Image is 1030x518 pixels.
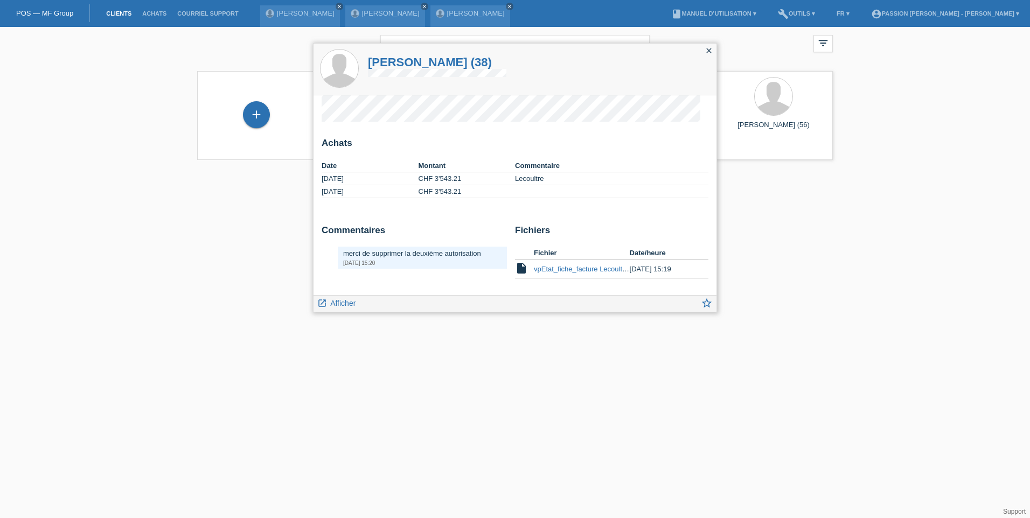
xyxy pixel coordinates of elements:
i: insert_drive_file [515,262,528,275]
i: book [671,9,682,19]
a: close [506,3,513,10]
td: CHF 3'543.21 [419,172,516,185]
a: Achats [137,10,172,17]
i: account_circle [871,9,882,19]
a: close [336,3,343,10]
td: [DATE] 15:19 [630,260,693,279]
div: [DATE] 15:20 [343,260,502,266]
th: Date [322,159,419,172]
a: [PERSON_NAME] [362,9,420,17]
a: vpEtat_fiche_facture Lecoultre.pdf [534,265,640,273]
th: Fichier [534,247,630,260]
div: Enregistrer le client [243,106,269,124]
a: [PERSON_NAME] [277,9,335,17]
td: [DATE] [322,172,419,185]
h2: Fichiers [515,225,708,241]
a: POS — MF Group [16,9,73,17]
a: Support [1003,508,1026,515]
th: Montant [419,159,516,172]
div: merci de supprimer la deuxième autorisation [343,249,502,257]
i: close [507,4,512,9]
div: [PERSON_NAME] (56) [723,121,824,138]
i: launch [317,298,327,308]
input: Recherche... [380,35,650,60]
td: CHF 3'543.21 [419,185,516,198]
i: star_border [701,297,713,309]
a: close [421,3,428,10]
a: star_border [701,298,713,312]
a: [PERSON_NAME] (38) [368,55,506,69]
a: Clients [101,10,137,17]
td: Lecoultre [515,172,708,185]
a: [PERSON_NAME] [447,9,505,17]
a: Courriel Support [172,10,243,17]
a: buildOutils ▾ [772,10,820,17]
h2: Commentaires [322,225,507,241]
i: build [778,9,789,19]
a: FR ▾ [831,10,855,17]
td: [DATE] [322,185,419,198]
span: Afficher [330,299,356,307]
a: account_circlePassion [PERSON_NAME] - [PERSON_NAME] ▾ [866,10,1025,17]
i: filter_list [817,37,829,49]
a: launch Afficher [317,296,356,309]
i: close [705,46,713,55]
th: Commentaire [515,159,708,172]
a: bookManuel d’utilisation ▾ [666,10,762,17]
i: close [422,4,427,9]
h2: Achats [322,138,708,154]
i: close [337,4,342,9]
th: Date/heure [630,247,693,260]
